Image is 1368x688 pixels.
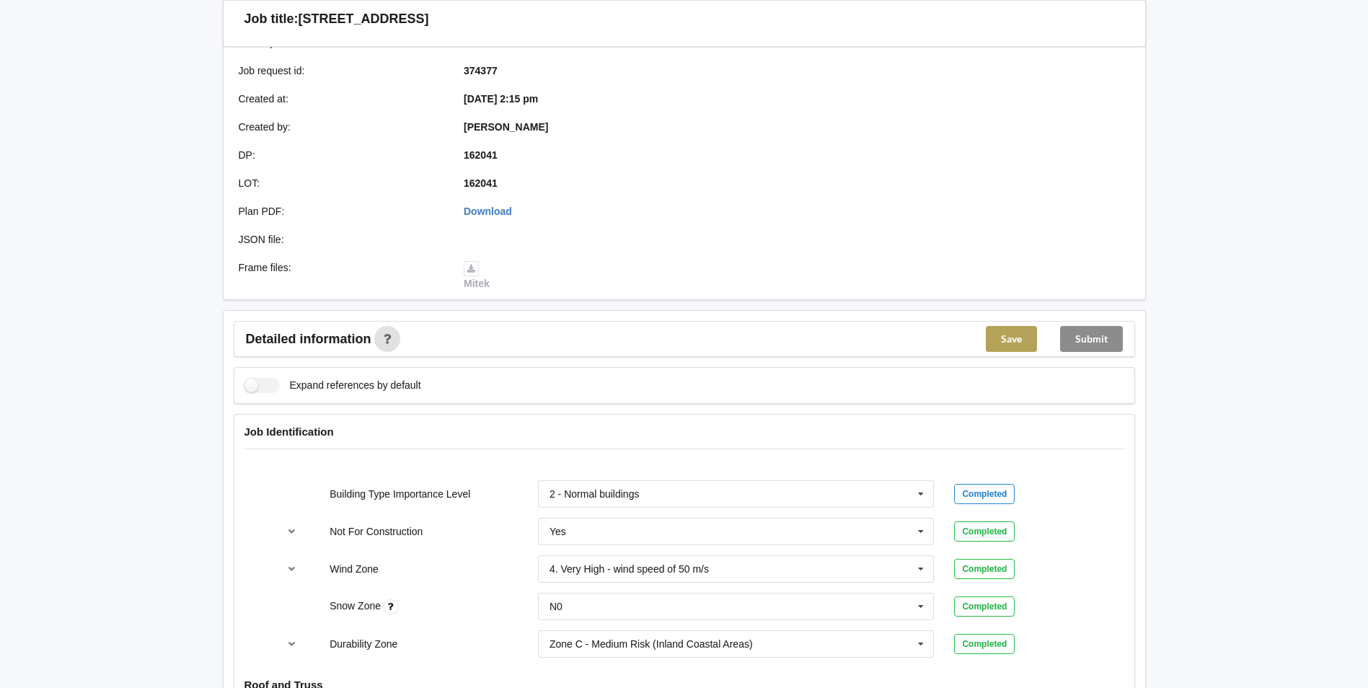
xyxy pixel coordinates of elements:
b: 374377 [464,65,498,76]
div: Plan PDF : [229,204,454,219]
div: Completed [954,596,1015,617]
label: Durability Zone [330,638,397,650]
b: 162041 [464,149,498,161]
h3: [STREET_ADDRESS] [299,11,429,27]
button: reference-toggle [278,631,306,657]
b: 162041 [464,177,498,189]
button: reference-toggle [278,519,306,544]
label: Expand references by default [244,378,421,393]
label: Not For Construction [330,526,423,537]
a: Download [464,206,512,217]
div: N0 [550,601,562,612]
div: Completed [954,521,1015,542]
button: reference-toggle [278,556,306,582]
b: [PERSON_NAME] [464,121,548,133]
label: Snow Zone [330,600,384,612]
div: Job request id : [229,63,454,78]
b: [DATE] 2:15 pm [464,93,538,105]
h3: Job title: [244,11,299,27]
div: DP : [229,148,454,162]
h4: Job Identification [244,425,1124,438]
a: Mitek [464,262,490,289]
div: JSON file : [229,232,454,247]
span: Detailed information [246,332,371,345]
div: Completed [954,484,1015,504]
div: 4. Very High - wind speed of 50 m/s [550,564,709,574]
div: Created by : [229,120,454,134]
div: LOT : [229,176,454,190]
div: 2 - Normal buildings [550,489,640,499]
div: Completed [954,559,1015,579]
div: Created at : [229,92,454,106]
div: Completed [954,634,1015,654]
div: Zone C - Medium Risk (Inland Coastal Areas) [550,639,753,649]
div: Yes [550,526,566,537]
label: Wind Zone [330,563,379,575]
label: Building Type Importance Level [330,488,470,500]
div: Frame files : [229,260,454,291]
button: Save [986,326,1037,352]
